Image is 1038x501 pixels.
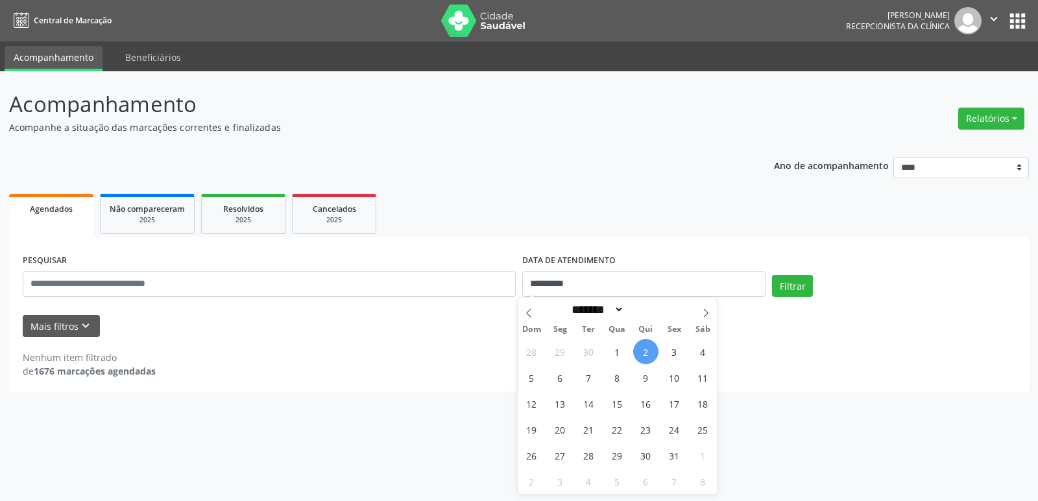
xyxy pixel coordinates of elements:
[23,315,100,338] button: Mais filtroskeyboard_arrow_down
[34,365,156,377] strong: 1676 marcações agendadas
[9,88,723,121] p: Acompanhamento
[211,215,276,225] div: 2025
[5,46,103,71] a: Acompanhamento
[548,391,573,416] span: Outubro 13, 2025
[633,417,658,442] span: Outubro 23, 2025
[690,365,716,390] span: Outubro 11, 2025
[631,325,660,334] span: Qui
[576,443,601,468] span: Outubro 28, 2025
[633,469,658,494] span: Novembro 6, 2025
[9,121,723,134] p: Acompanhe a situação das marcações correntes e finalizadas
[576,339,601,364] span: Setembro 30, 2025
[519,391,544,416] span: Outubro 12, 2025
[662,469,687,494] span: Novembro 7, 2025
[110,215,185,225] div: 2025
[34,15,112,26] span: Central de Marcação
[30,204,73,215] span: Agendados
[302,215,367,225] div: 2025
[548,469,573,494] span: Novembro 3, 2025
[576,365,601,390] span: Outubro 7, 2025
[548,339,573,364] span: Setembro 29, 2025
[574,325,603,334] span: Ter
[688,325,717,334] span: Sáb
[546,325,574,334] span: Seg
[690,469,716,494] span: Novembro 8, 2025
[605,365,630,390] span: Outubro 8, 2025
[522,251,616,271] label: DATA DE ATENDIMENTO
[662,391,687,416] span: Outubro 17, 2025
[660,325,688,334] span: Sex
[982,7,1006,34] button: 
[548,365,573,390] span: Outubro 6, 2025
[9,10,112,31] a: Central de Marcação
[846,21,950,32] span: Recepcionista da clínica
[690,443,716,468] span: Novembro 1, 2025
[23,364,156,378] div: de
[605,417,630,442] span: Outubro 22, 2025
[576,469,601,494] span: Novembro 4, 2025
[110,204,185,215] span: Não compareceram
[605,443,630,468] span: Outubro 29, 2025
[662,339,687,364] span: Outubro 3, 2025
[605,339,630,364] span: Outubro 1, 2025
[958,108,1024,130] button: Relatórios
[548,417,573,442] span: Outubro 20, 2025
[690,339,716,364] span: Outubro 4, 2025
[624,303,667,316] input: Year
[633,391,658,416] span: Outubro 16, 2025
[690,391,716,416] span: Outubro 18, 2025
[662,417,687,442] span: Outubro 24, 2025
[576,391,601,416] span: Outubro 14, 2025
[846,10,950,21] div: [PERSON_NAME]
[223,204,263,215] span: Resolvidos
[576,417,601,442] span: Outubro 21, 2025
[519,365,544,390] span: Outubro 5, 2025
[548,443,573,468] span: Outubro 27, 2025
[1006,10,1029,32] button: apps
[662,365,687,390] span: Outubro 10, 2025
[987,12,1001,26] i: 
[774,157,889,173] p: Ano de acompanhamento
[519,339,544,364] span: Setembro 28, 2025
[633,443,658,468] span: Outubro 30, 2025
[568,303,625,316] select: Month
[519,469,544,494] span: Novembro 2, 2025
[519,417,544,442] span: Outubro 19, 2025
[518,325,546,334] span: Dom
[690,417,716,442] span: Outubro 25, 2025
[662,443,687,468] span: Outubro 31, 2025
[116,46,190,69] a: Beneficiários
[603,325,631,334] span: Qua
[23,351,156,364] div: Nenhum item filtrado
[633,339,658,364] span: Outubro 2, 2025
[772,275,813,297] button: Filtrar
[313,204,356,215] span: Cancelados
[605,391,630,416] span: Outubro 15, 2025
[954,7,982,34] img: img
[78,319,93,333] i: keyboard_arrow_down
[519,443,544,468] span: Outubro 26, 2025
[633,365,658,390] span: Outubro 9, 2025
[23,251,67,271] label: PESQUISAR
[605,469,630,494] span: Novembro 5, 2025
